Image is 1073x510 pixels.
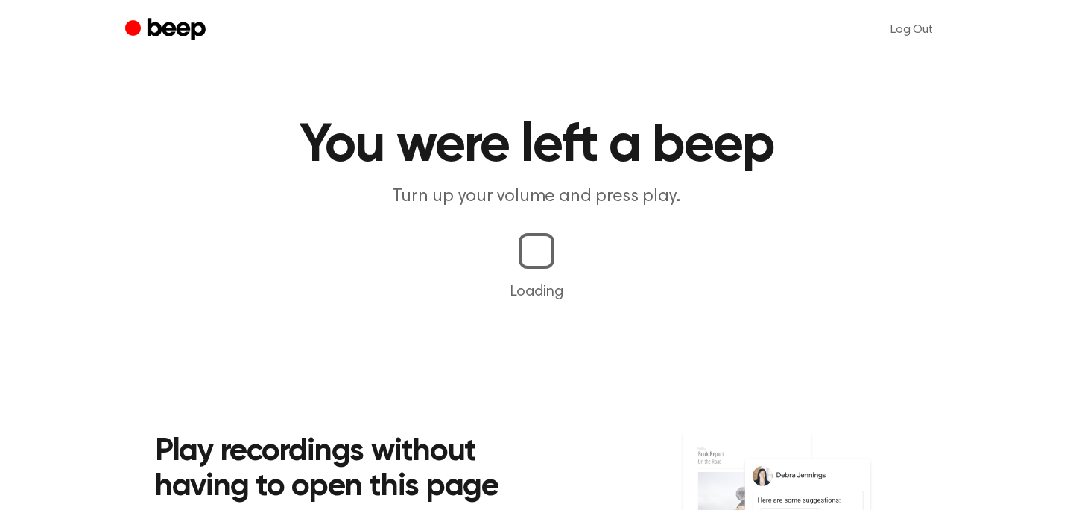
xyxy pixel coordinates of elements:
[155,435,557,506] h2: Play recordings without having to open this page
[18,281,1055,303] p: Loading
[876,12,948,48] a: Log Out
[250,185,823,209] p: Turn up your volume and press play.
[155,119,918,173] h1: You were left a beep
[125,16,209,45] a: Beep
